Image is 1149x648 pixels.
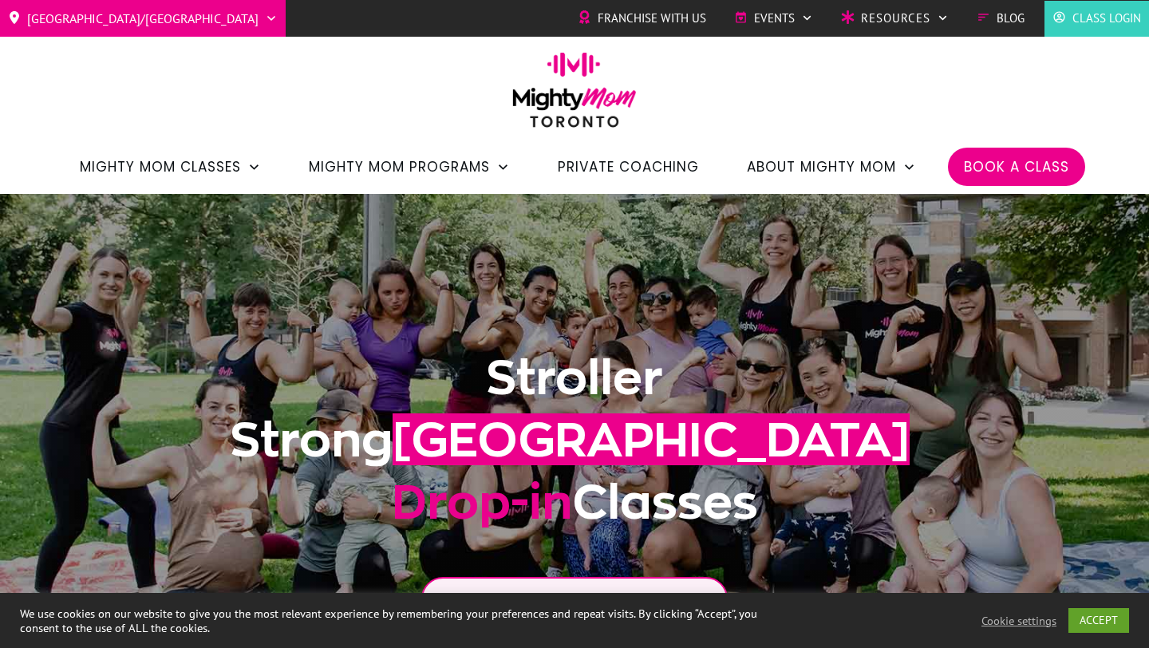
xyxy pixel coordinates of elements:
img: mightymom-logo-toronto [504,52,645,139]
span: Franchise with Us [598,6,706,30]
div: We use cookies on our website to give you the most relevant experience by remembering your prefer... [20,607,796,635]
a: Book a Class [964,153,1069,180]
span: Mighty Mom Programs [309,153,490,180]
h1: Stroller Strong Classes [144,346,1005,552]
span: [GEOGRAPHIC_DATA] [393,413,910,465]
a: Franchise with Us [578,6,706,30]
a: Events [734,6,813,30]
span: Blog [997,6,1025,30]
a: Drop into a class near you [421,577,728,620]
a: Private Coaching [558,153,699,180]
a: Resources [841,6,949,30]
a: Class Login [1052,6,1141,30]
span: Drop into a class near you [451,589,670,608]
a: ACCEPT [1068,608,1129,633]
span: Class Login [1072,6,1141,30]
span: Resources [861,6,930,30]
span: Drop-in [392,476,572,527]
a: Cookie settings [981,614,1056,628]
a: Blog [977,6,1025,30]
span: [GEOGRAPHIC_DATA]/[GEOGRAPHIC_DATA] [27,6,259,31]
span: Events [754,6,795,30]
span: About Mighty Mom [747,153,896,180]
a: Mighty Mom Classes [80,153,261,180]
a: About Mighty Mom [747,153,916,180]
span: Mighty Mom Classes [80,153,241,180]
a: Mighty Mom Programs [309,153,510,180]
a: [GEOGRAPHIC_DATA]/[GEOGRAPHIC_DATA] [8,6,278,31]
